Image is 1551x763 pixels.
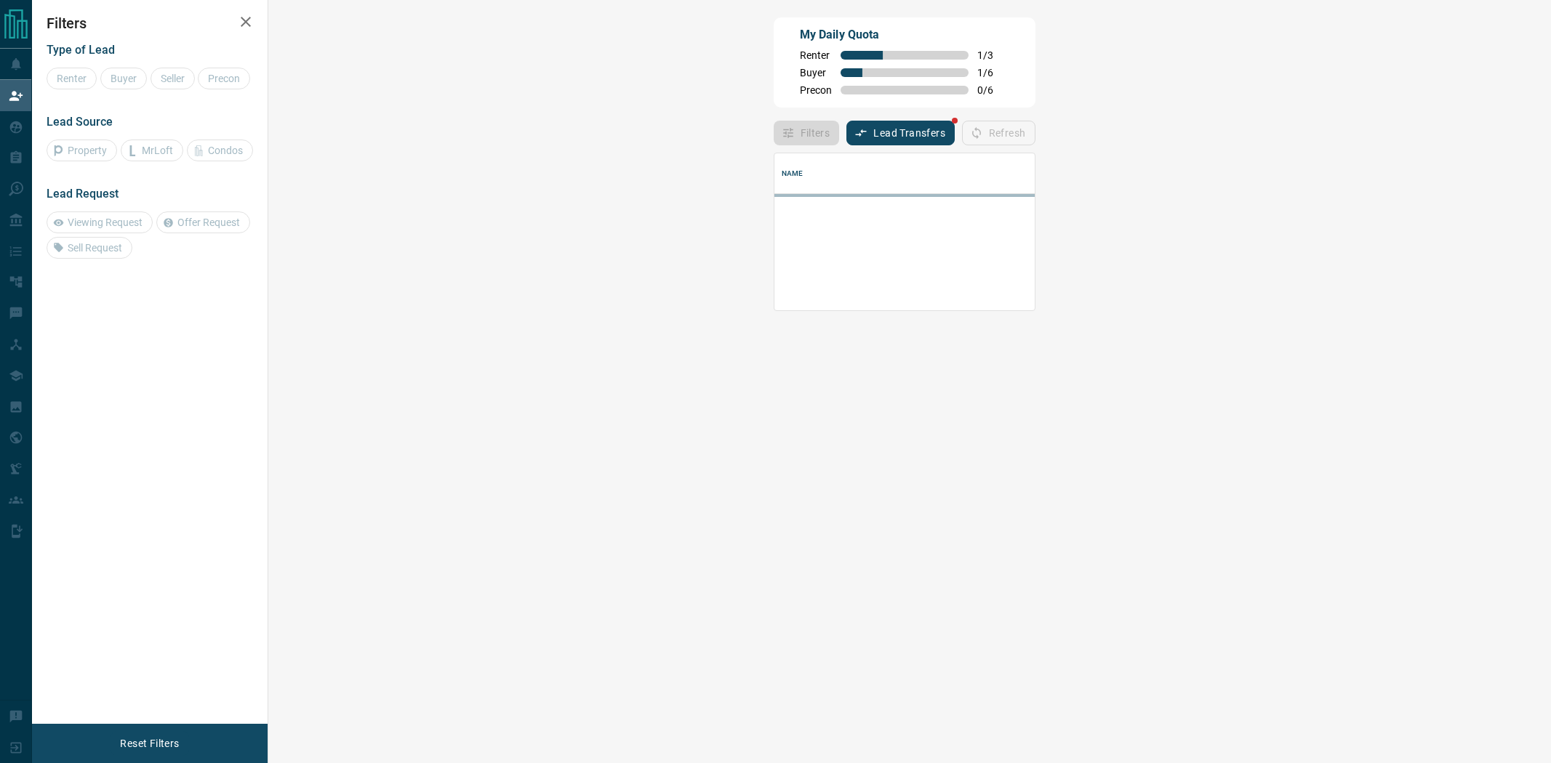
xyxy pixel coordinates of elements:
[846,121,955,145] button: Lead Transfers
[47,187,119,201] span: Lead Request
[977,49,1009,61] span: 1 / 3
[47,115,113,129] span: Lead Source
[977,84,1009,96] span: 0 / 6
[800,26,1009,44] p: My Daily Quota
[800,67,832,78] span: Buyer
[800,84,832,96] span: Precon
[782,153,803,194] div: Name
[774,153,1444,194] div: Name
[977,67,1009,78] span: 1 / 6
[47,43,115,57] span: Type of Lead
[111,731,188,756] button: Reset Filters
[800,49,832,61] span: Renter
[47,15,253,32] h2: Filters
